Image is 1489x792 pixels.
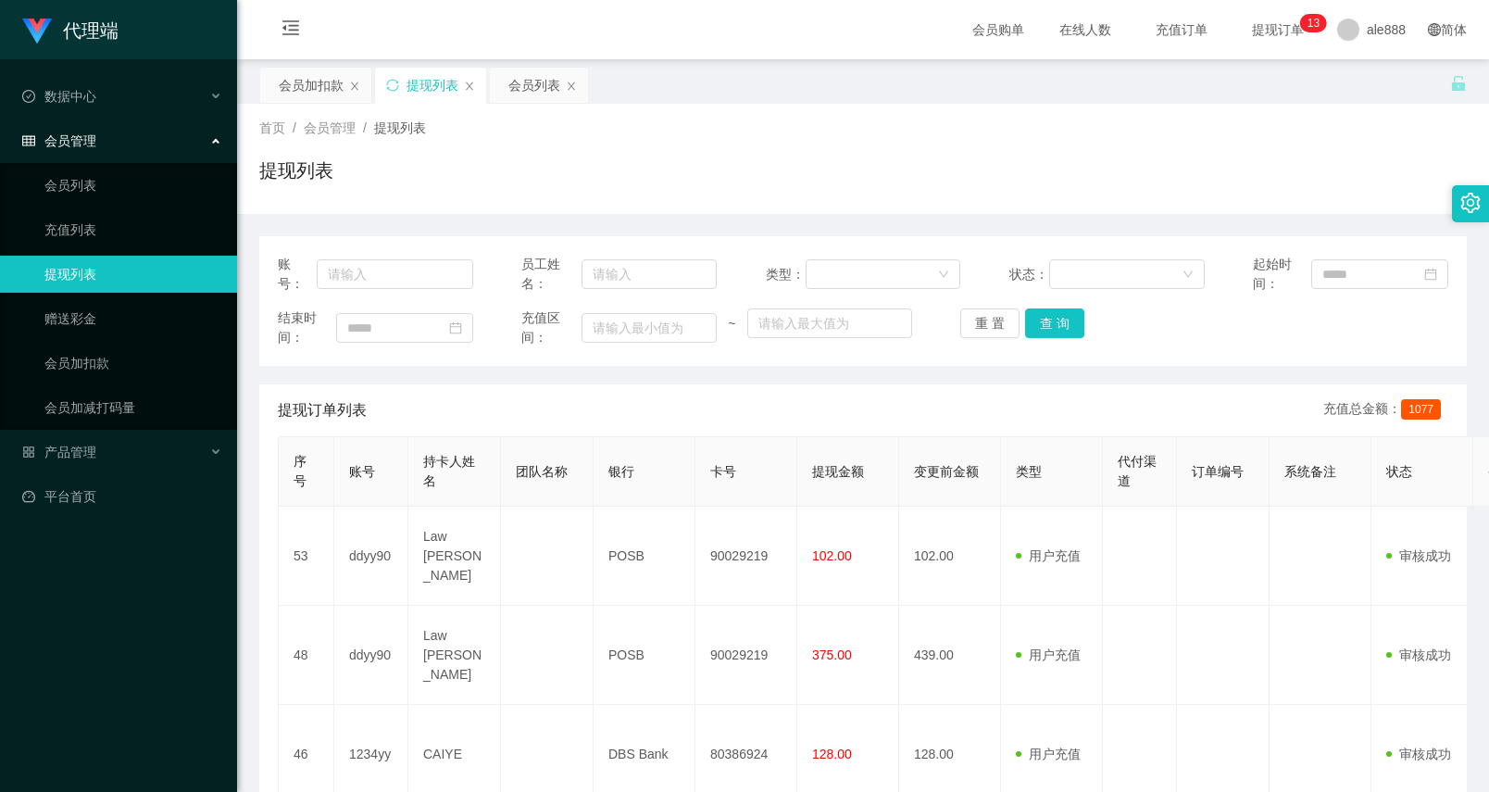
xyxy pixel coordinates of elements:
[695,606,797,705] td: 90029219
[63,1,119,60] h1: 代理端
[22,133,96,148] span: 会员管理
[960,308,1020,338] button: 重 置
[44,300,222,337] a: 赠送彩金
[1118,454,1157,488] span: 代付渠道
[1428,23,1441,36] i: 图标: global
[1386,747,1451,761] span: 审核成功
[1386,548,1451,563] span: 审核成功
[1401,399,1441,420] span: 1077
[349,81,360,92] i: 图标: close
[1386,464,1412,479] span: 状态
[22,445,96,459] span: 产品管理
[1253,255,1311,294] span: 起始时间：
[608,464,634,479] span: 银行
[44,256,222,293] a: 提现列表
[747,308,912,338] input: 请输入最大值为
[44,211,222,248] a: 充值列表
[1192,464,1244,479] span: 订单编号
[594,606,695,705] td: POSB
[695,507,797,606] td: 90029219
[279,606,334,705] td: 48
[1016,548,1081,563] span: 用户充值
[449,321,462,334] i: 图标: calendar
[1450,75,1467,92] i: 图标: unlock
[22,446,35,459] i: 图标: appstore-o
[938,269,949,282] i: 图标: down
[278,308,336,347] span: 结束时间：
[812,464,864,479] span: 提现金额
[812,647,852,662] span: 375.00
[259,1,322,60] i: 图标: menu-fold
[22,22,119,37] a: 代理端
[386,79,399,92] i: 图标: sync
[566,81,577,92] i: 图标: close
[278,255,317,294] span: 账号：
[259,157,333,184] h1: 提现列表
[1460,193,1481,213] i: 图标: setting
[363,120,367,135] span: /
[521,255,582,294] span: 员工姓名：
[1284,464,1336,479] span: 系统备注
[423,454,475,488] span: 持卡人姓名
[22,90,35,103] i: 图标: check-circle-o
[582,259,717,289] input: 请输入
[1016,647,1081,662] span: 用户充值
[516,464,568,479] span: 团队名称
[22,478,222,515] a: 图标: dashboard平台首页
[1323,399,1448,421] div: 充值总金额：
[1299,14,1326,32] sup: 13
[508,68,560,103] div: 会员列表
[334,606,408,705] td: ddyy90
[1307,14,1313,32] p: 1
[408,507,501,606] td: Law [PERSON_NAME]
[317,259,473,289] input: 请输入
[1424,268,1437,281] i: 图标: calendar
[374,120,426,135] span: 提现列表
[1016,747,1081,761] span: 用户充值
[22,134,35,147] i: 图标: table
[1016,464,1042,479] span: 类型
[1025,308,1084,338] button: 查 询
[349,464,375,479] span: 账号
[22,89,96,104] span: 数据中心
[899,507,1001,606] td: 102.00
[293,120,296,135] span: /
[408,606,501,705] td: Law [PERSON_NAME]
[1313,14,1320,32] p: 3
[44,389,222,426] a: 会员加减打码量
[44,345,222,382] a: 会员加扣款
[407,68,458,103] div: 提现列表
[259,120,285,135] span: 首页
[279,68,344,103] div: 会员加扣款
[899,606,1001,705] td: 439.00
[22,19,52,44] img: logo.9652507e.png
[914,464,979,479] span: 变更前金额
[304,120,356,135] span: 会员管理
[812,747,852,761] span: 128.00
[278,399,367,421] span: 提现订单列表
[1050,23,1120,36] span: 在线人数
[1146,23,1217,36] span: 充值订单
[1386,647,1451,662] span: 审核成功
[1009,265,1049,284] span: 状态：
[812,548,852,563] span: 102.00
[44,167,222,204] a: 会员列表
[464,81,475,92] i: 图标: close
[521,308,582,347] span: 充值区间：
[1182,269,1194,282] i: 图标: down
[1243,23,1313,36] span: 提现订单
[582,313,717,343] input: 请输入最小值为
[334,507,408,606] td: ddyy90
[294,454,307,488] span: 序号
[710,464,736,479] span: 卡号
[717,314,747,333] span: ~
[594,507,695,606] td: POSB
[766,265,806,284] span: 类型：
[279,507,334,606] td: 53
